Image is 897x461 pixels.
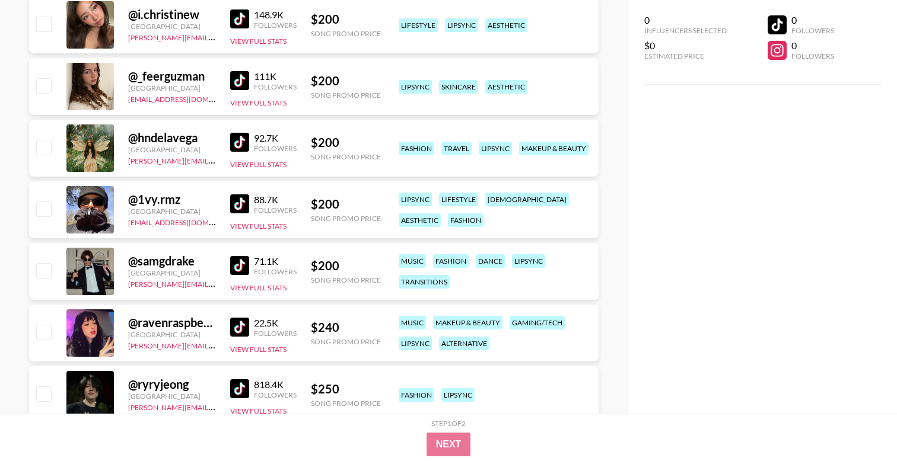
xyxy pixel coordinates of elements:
div: $ 200 [311,12,381,27]
div: Influencers Selected [644,26,727,35]
div: lipsync [445,18,478,32]
div: Step 1 of 2 [431,419,466,428]
a: [PERSON_NAME][EMAIL_ADDRESS][DOMAIN_NAME] [128,31,304,42]
div: gaming/tech [510,316,565,329]
iframe: Drift Widget Chat Controller [838,402,883,447]
div: @ ryryjeong [128,377,216,392]
div: lifestyle [439,193,478,206]
a: [PERSON_NAME][EMAIL_ADDRESS][DOMAIN_NAME] [128,277,304,289]
div: Followers [254,206,297,215]
a: [EMAIL_ADDRESS][DOMAIN_NAME] [128,92,247,104]
div: 0 [644,14,727,26]
a: [PERSON_NAME][EMAIL_ADDRESS][DOMAIN_NAME] [128,339,304,350]
div: 71.1K [254,255,297,267]
div: lipsync [441,388,475,402]
button: View Full Stats [230,406,287,415]
div: fashion [399,388,434,402]
div: [GEOGRAPHIC_DATA] [128,330,216,339]
div: 148.9K [254,9,297,21]
div: alternative [439,337,489,350]
div: fashion [399,142,434,155]
div: [GEOGRAPHIC_DATA] [128,22,216,31]
div: @ hndelavega [128,130,216,145]
div: @ ravenraspberrie [128,315,216,330]
div: $ 200 [311,135,381,150]
div: music [399,316,426,329]
div: Followers [254,144,297,153]
div: Followers [254,329,297,338]
img: TikTok [230,133,249,152]
button: View Full Stats [230,98,287,107]
div: fashion [433,254,469,268]
div: Estimated Price [644,52,727,60]
img: TikTok [230,194,249,213]
div: lipsync [399,193,432,206]
div: Followers [254,21,297,30]
div: lipsync [399,80,432,94]
div: lifestyle [399,18,438,32]
div: [GEOGRAPHIC_DATA] [128,207,216,216]
div: @ _feerguzman [128,69,216,84]
div: Song Promo Price [311,276,381,284]
div: [GEOGRAPHIC_DATA] [128,268,216,277]
div: Song Promo Price [311,152,381,161]
div: travel [441,142,472,155]
div: Song Promo Price [311,29,381,38]
div: Song Promo Price [311,399,381,408]
div: Followers [254,82,297,91]
button: View Full Stats [230,345,287,354]
div: 111K [254,71,297,82]
div: 0 [791,14,834,26]
button: View Full Stats [230,283,287,292]
img: TikTok [230,256,249,275]
div: Followers [254,390,297,399]
div: Song Promo Price [311,91,381,100]
div: @ samgdrake [128,254,216,268]
div: music [399,254,426,268]
div: 0 [791,40,834,52]
div: [GEOGRAPHIC_DATA] [128,392,216,401]
a: [EMAIL_ADDRESS][DOMAIN_NAME] [128,216,247,227]
div: makeup & beauty [519,142,589,155]
div: 92.7K [254,132,297,144]
div: Song Promo Price [311,337,381,346]
div: Song Promo Price [311,214,381,223]
div: aesthetic [399,213,441,227]
img: TikTok [230,9,249,28]
img: TikTok [230,318,249,337]
div: Followers [791,26,834,35]
a: [PERSON_NAME][EMAIL_ADDRESS][DOMAIN_NAME] [128,154,304,165]
div: $ 200 [311,197,381,212]
div: @ i.christinew [128,7,216,22]
button: View Full Stats [230,160,287,169]
button: View Full Stats [230,222,287,230]
div: lipsync [512,254,545,268]
div: lipsync [399,337,432,350]
div: transitions [399,275,450,289]
button: View Full Stats [230,37,287,46]
a: [PERSON_NAME][EMAIL_ADDRESS][DOMAIN_NAME] [128,401,304,412]
button: Next [427,433,471,456]
div: fashion [448,213,484,227]
div: [GEOGRAPHIC_DATA] [128,145,216,154]
div: 818.4K [254,379,297,390]
div: 88.7K [254,194,297,206]
div: lipsync [479,142,512,155]
div: @ 1vy.rmz [128,192,216,207]
div: dance [476,254,505,268]
img: TikTok [230,71,249,90]
div: skincare [439,80,478,94]
div: $ 240 [311,320,381,335]
div: [GEOGRAPHIC_DATA] [128,84,216,92]
div: aesthetic [485,80,527,94]
img: TikTok [230,379,249,398]
div: 22.5K [254,317,297,329]
div: $ 200 [311,73,381,88]
div: Followers [791,52,834,60]
div: $ 200 [311,258,381,273]
div: [DEMOGRAPHIC_DATA] [485,193,569,206]
div: $0 [644,40,727,52]
div: makeup & beauty [433,316,502,329]
div: Followers [254,267,297,276]
div: aesthetic [485,18,527,32]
